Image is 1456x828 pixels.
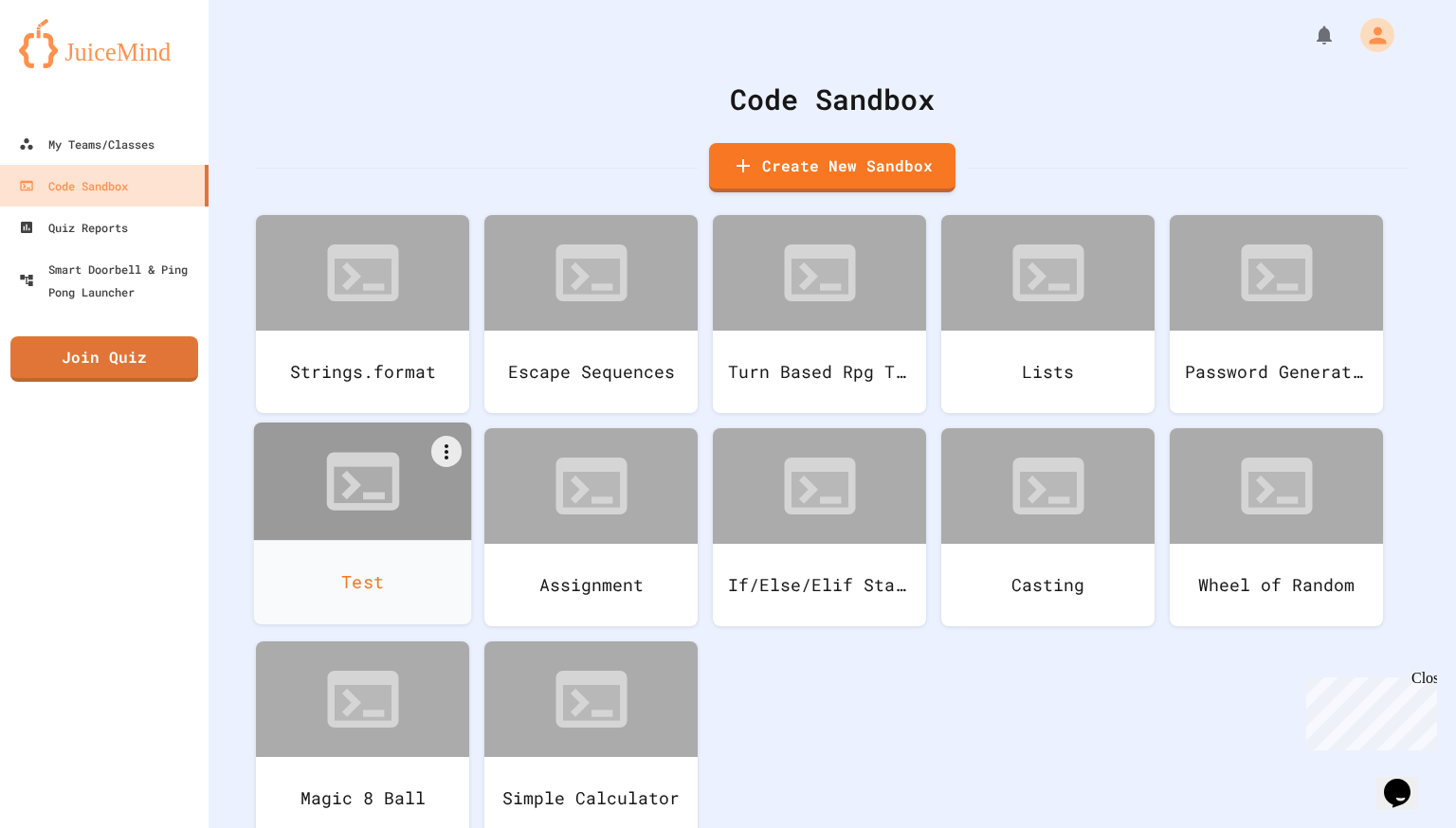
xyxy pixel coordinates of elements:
[713,544,926,626] div: If/Else/Elif Statments
[10,336,198,382] a: Join Quiz
[8,8,131,120] div: Chat with us now!Close
[254,423,472,624] a: Test
[713,331,926,413] div: Turn Based Rpg Test
[1170,331,1383,413] div: Password Generator
[941,544,1155,626] div: Casting
[709,143,955,192] a: Create New Sandbox
[941,215,1155,413] a: Lists
[1278,19,1340,51] div: My Notifications
[1376,752,1437,809] iframe: chat widget
[256,215,469,413] a: Strings.format
[1299,670,1437,750] iframe: chat widget
[19,19,190,68] img: logo-orange.svg
[1340,13,1399,57] div: My Account
[484,331,698,413] div: Escape Sequences
[256,331,469,413] div: Strings.format
[19,133,155,155] div: My Teams/Classes
[1170,428,1383,626] a: Wheel of Random
[941,331,1155,413] div: Lists
[254,540,472,624] div: Test
[484,428,698,626] a: Assignment
[1170,215,1383,413] a: Password Generator
[484,544,698,626] div: Assignment
[484,215,698,413] a: Escape Sequences
[713,428,926,626] a: If/Else/Elif Statments
[19,258,201,303] div: Smart Doorbell & Ping Pong Launcher
[1170,544,1383,626] div: Wheel of Random
[256,78,1409,120] div: Code Sandbox
[19,174,128,197] div: Code Sandbox
[19,216,128,239] div: Quiz Reports
[941,428,1155,626] a: Casting
[713,215,926,413] a: Turn Based Rpg Test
